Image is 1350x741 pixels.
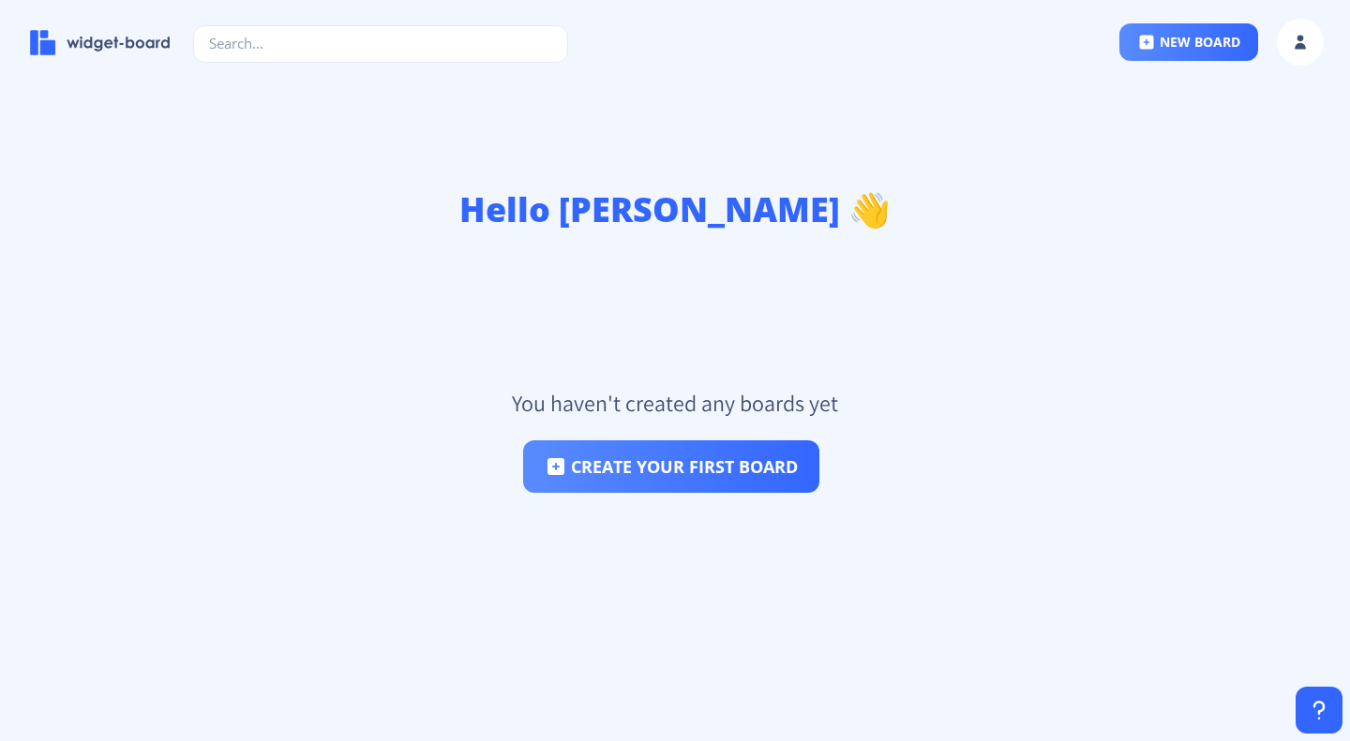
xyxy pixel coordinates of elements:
[1119,23,1258,61] button: new board
[30,187,1320,232] h1: Hello [PERSON_NAME] 👋
[523,440,819,493] button: create your first board
[30,30,171,55] img: logo-name.svg
[193,25,568,63] input: Search...
[512,388,838,418] p: You haven't created any boards yet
